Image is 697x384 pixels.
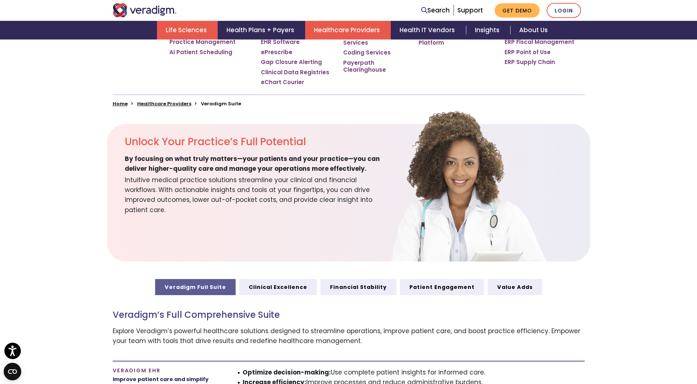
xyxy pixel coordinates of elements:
a: Clinical Data Registries [261,69,329,76]
a: About Us [510,21,557,39]
a: Coding Services [343,49,391,56]
a: Login [547,3,581,18]
a: Revenue Cycle Services [343,32,407,46]
a: Patient Engagement [400,279,484,295]
a: ePrescribe [261,49,292,56]
strong: Optimize decision-making: [243,368,331,377]
h4: Veradigm EHR [113,368,222,374]
a: Home [113,100,128,107]
a: Clinical Excellence [239,279,317,295]
button: Open CMP widget [4,363,21,380]
a: Healthcare Providers [137,100,191,107]
a: Payerpath Clearinghouse [343,59,407,74]
span: By focusing on what truly matters—your patients and your practice—you can deliver higher-quality ... [125,154,389,174]
a: ERP Supply Chain [505,59,555,66]
a: eChart Courier [261,79,304,86]
h3: Veradigm’s Full Comprehensive Suite [113,310,585,320]
a: ERP Fiscal Management [505,38,574,46]
a: ERP Point of Use [505,49,551,56]
a: Gap Closure Alerting [261,59,322,66]
a: Insights [466,21,510,39]
a: Search [421,5,450,15]
a: Veradigm Full Suite [155,279,236,295]
h2: Unlock Your Practice’s Full Potential [125,136,389,148]
a: Get Demo [495,3,540,18]
a: Financial Stability [321,279,396,295]
a: Health Plans + Payers [218,21,305,39]
p: Explore Veradigm’s powerful healthcare solutions designed to streamline operations, improve patie... [113,326,585,346]
a: Value Adds [488,279,542,295]
span: Intuitive medical practice solutions streamline your clinical and financial workflows. With actio... [125,174,389,215]
img: Veradigm logo [113,3,177,17]
a: Support [457,6,483,15]
a: Life Sciences [157,21,218,39]
img: solution-provider-potential.png [376,109,559,261]
a: Healthcare Providers [305,21,391,39]
iframe: Drift Chat Widget [557,331,688,375]
li: Use complete patient insights for informed care. [243,368,585,377]
a: Patient Engagement Platform [419,32,494,46]
a: Health IT Vendors [391,21,466,39]
a: AI Patient Scheduling [169,49,232,56]
a: Practice Management [169,38,236,46]
a: EHR Software [261,38,300,46]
